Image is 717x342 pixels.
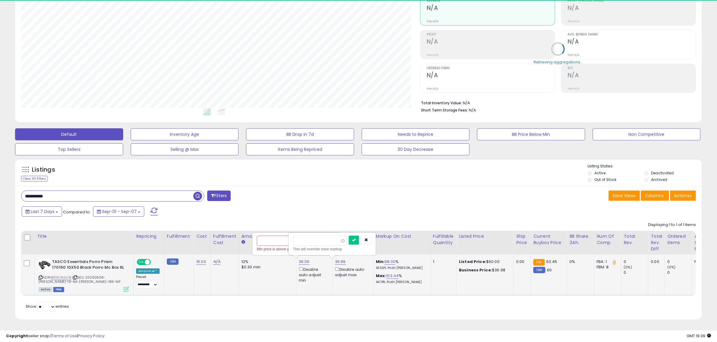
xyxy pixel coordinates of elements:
b: Listed Price: [459,259,486,264]
div: $36.98 [459,267,509,273]
div: Amazon AI * [136,268,160,274]
div: 12% [242,259,291,264]
small: FBM [167,258,179,265]
div: Num of Comp. [597,233,619,246]
div: Disable auto adjust max [335,266,369,278]
div: Listed Price [459,233,511,240]
span: FBM [53,287,64,292]
div: Displaying 1 to 1 of 1 items [648,222,696,228]
a: 103.44 [386,273,399,279]
p: Listing States: [588,163,702,169]
span: ON [137,260,145,265]
div: Amazon Fees [242,233,294,240]
div: Current Buybox Price [533,233,564,246]
div: Clear All Filters [21,176,48,182]
div: FBM: 8 [597,264,616,270]
button: 30 Day Decrease [362,143,470,155]
label: Archived [651,177,668,182]
button: Columns [641,191,669,201]
button: BB Drop in 7d [246,128,354,140]
a: 16.00 [196,259,206,265]
a: N/A [213,259,220,265]
div: 0% [569,259,589,264]
div: 0 [667,270,692,275]
div: Avg Selling Price [694,233,716,252]
span: 63.45 [546,259,557,264]
button: Actions [670,191,696,201]
div: % [376,259,426,270]
b: Max: [376,273,386,279]
p: 44.74% Profit [PERSON_NAME] [376,280,426,284]
button: Items Being Repriced [246,143,354,155]
label: Active [594,170,606,176]
div: $0.30 min [242,264,291,270]
span: | SKU: 20250508-[PERSON_NAME]-16-NA-[PERSON_NAME]-185-MF [39,275,121,284]
span: All listings currently available for purchase on Amazon [39,287,52,292]
th: The percentage added to the cost of goods (COGS) that forms the calculator for Min & Max prices. [373,231,430,255]
button: Inventory Age [131,128,239,140]
div: 0 [624,259,648,264]
div: Preset: [136,275,160,289]
small: FBA [533,259,544,266]
div: Retrieving aggregations.. [534,59,582,65]
p: 43.56% Profit [PERSON_NAME] [376,266,426,270]
div: 0.00 [651,259,660,264]
div: 1 [433,259,452,264]
button: Needs to Reprice [362,128,470,140]
div: Ordered Items [667,233,689,246]
button: Sep-01 - Sep-07 [93,206,144,217]
small: Amazon Fees. [242,240,245,245]
span: Columns [645,193,664,199]
div: % [376,273,426,284]
div: N/A [694,259,714,264]
small: FBM [533,267,545,273]
div: Fulfillable Quantity [433,233,454,246]
a: 98.00 [385,259,395,265]
div: Repricing [136,233,162,240]
div: Disable auto adjust min [299,266,328,283]
div: Fulfillment Cost [213,233,236,246]
small: (0%) [667,265,676,270]
div: 0 [667,259,692,264]
img: 41FW17U6jkL._SL40_.jpg [39,259,51,271]
button: Save View [609,191,640,201]
div: Ship Price [516,233,528,246]
div: Title [37,233,131,240]
b: TASCO Essentials Porro Prism 170150 10X50 Black Porro Mc Box 6L [52,259,125,272]
a: 36.00 [299,259,310,265]
span: Last 7 Days [31,209,55,215]
span: Sep-01 - Sep-07 [102,209,137,215]
div: Total Rev. Diff. [651,233,662,252]
div: Fulfillment [167,233,191,240]
button: Last 7 Days [22,206,62,217]
div: FBA: 1 [597,259,616,264]
button: Selling @ Max [131,143,239,155]
span: OFF [150,260,160,265]
button: BB Price Below Min [477,128,585,140]
span: Compared to: [63,209,91,215]
a: 36.99 [335,259,346,265]
span: 2025-09-15 19:39 GMT [687,333,711,339]
button: Default [15,128,123,140]
div: 0 [624,270,648,275]
div: $60.00 [459,259,509,264]
div: Markup on Cost [376,233,428,240]
div: ASIN: [39,259,129,291]
div: Cost [196,233,208,240]
a: B01EC4ULU8 [51,275,71,280]
h5: Listings [32,166,55,174]
label: Deactivated [651,170,674,176]
button: Non Competitive [593,128,701,140]
div: Total Rev. [624,233,646,246]
div: BB Share 24h. [569,233,591,246]
div: 0.00 [516,259,526,264]
a: Privacy Policy [78,333,104,339]
div: seller snap | | [6,333,104,339]
b: Min: [376,259,385,264]
div: Min price is above your Max price [257,246,335,252]
a: Terms of Use [51,333,77,339]
span: 60 [547,267,552,273]
strong: Copyright [6,333,28,339]
div: This will override store markup [293,246,371,252]
small: (0%) [624,265,632,270]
